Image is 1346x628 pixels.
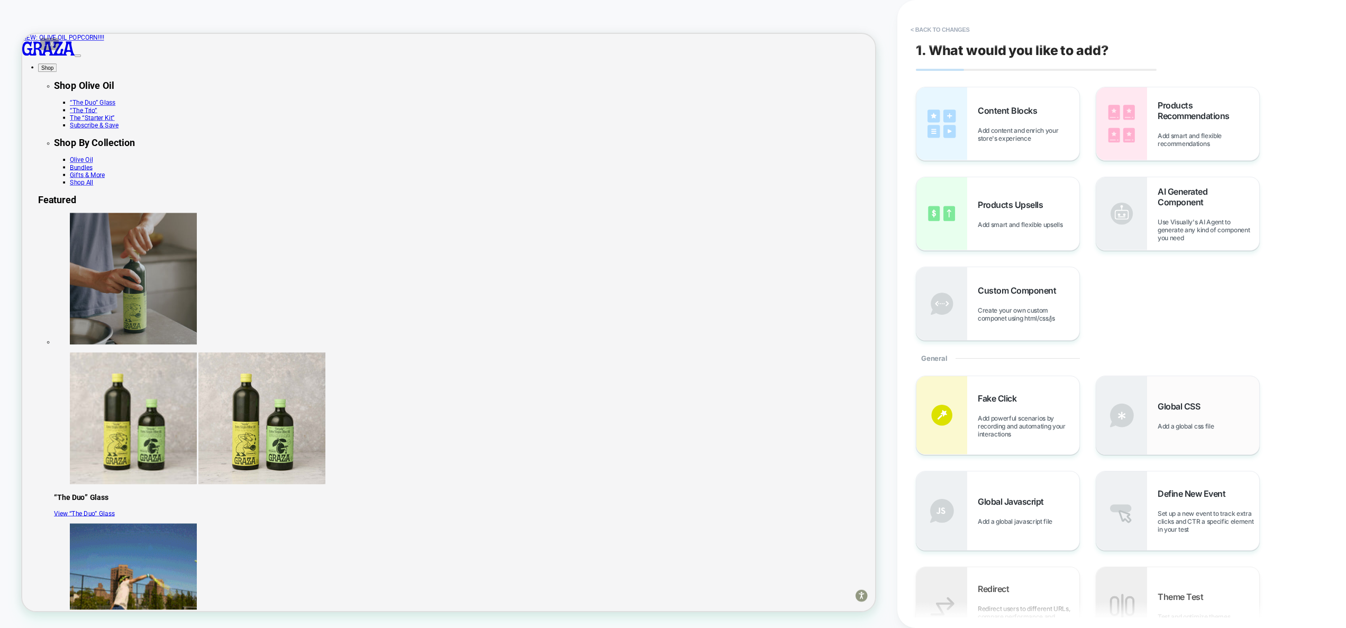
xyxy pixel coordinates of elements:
h2: Shop Olive Oil [42,61,1138,76]
span: Set up a new event to track extra clicks and CTR a specific element in your test [1158,509,1259,533]
button: Shop [21,40,46,51]
h2: Shop By Collection [42,138,1138,152]
span: Redirect [978,584,1014,594]
a: Gifts & More [63,183,110,193]
span: Define New Event [1158,488,1231,499]
h3: “The Duo” Glass [42,613,1138,624]
span: Products Upsells [978,199,1048,210]
span: Add smart and flexible recommendations [1158,132,1259,148]
span: Add smart and flexible upsells [978,221,1068,229]
span: Add content and enrich your store's experience [978,126,1079,142]
a: “The Trio” [63,97,100,107]
span: AI Generated Component [1158,186,1259,207]
span: Use Visually's AI Agent to generate any kind of component you need [1158,218,1259,242]
span: Custom Component [978,285,1061,296]
span: Add a global javascript file [978,517,1058,525]
button: < Back to changes [905,21,975,38]
span: Create your own custom componet using html/css/js [978,306,1079,322]
span: Content Blocks [978,105,1042,116]
a: Olive Oil [63,163,94,173]
a: “The Duo” Glass [63,87,124,97]
h2: Featured [21,214,1138,229]
span: Theme Test [1158,591,1208,602]
span: Add powerful scenarios by recording and automating your interactions [978,414,1079,438]
span: Global CSS [1158,401,1205,412]
a: The “Starter Kit” [63,107,123,117]
a: Shop All [63,193,95,203]
a: Subscribe & Save [63,117,129,127]
span: Test and optimize themes [1158,613,1235,621]
span: Global Javascript [978,496,1049,507]
a: Bundles [63,173,94,183]
span: Add a global css file [1158,422,1219,430]
span: Products Recommendations [1158,100,1259,121]
div: General [916,341,1080,376]
span: Fake Click [978,393,1022,404]
span: 1. What would you like to add? [916,42,1108,58]
button: Toggle Navigation Menu [70,28,78,31]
